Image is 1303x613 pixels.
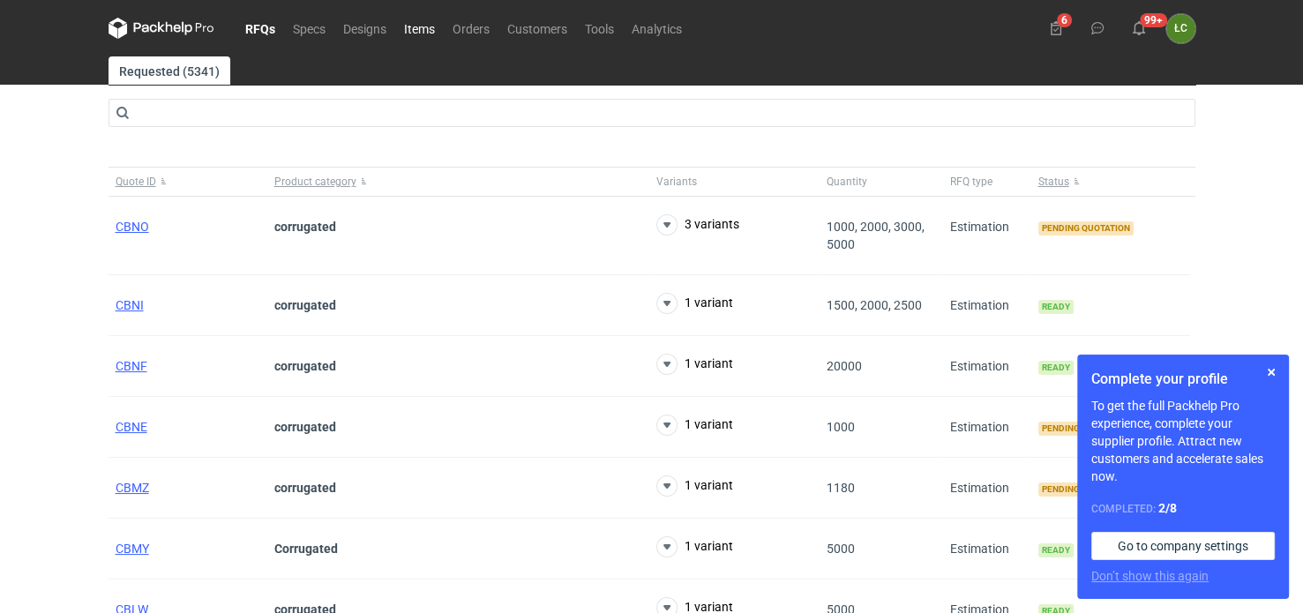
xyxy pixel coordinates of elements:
span: Product category [274,175,356,189]
svg: Packhelp Pro [109,18,214,39]
div: Estimation [943,397,1031,458]
button: 1 variant [656,354,733,375]
button: 99+ [1125,14,1153,42]
strong: 2 / 8 [1158,501,1177,515]
button: 1 variant [656,415,733,436]
button: Quote ID [109,168,267,196]
span: Ready [1038,543,1074,557]
a: Analytics [623,18,691,39]
strong: corrugated [274,298,336,312]
strong: corrugated [274,481,336,495]
button: Product category [267,168,649,196]
a: RFQs [236,18,284,39]
span: Quantity [827,175,867,189]
span: 1000, 2000, 3000, 5000 [827,220,925,251]
a: Customers [498,18,576,39]
h1: Complete your profile [1091,369,1275,390]
a: Tools [576,18,623,39]
span: Pending quotation [1038,482,1134,497]
a: CBNI [116,298,144,312]
a: Requested (5341) [109,56,230,85]
span: Pending quotation [1038,221,1134,235]
a: Designs [334,18,395,39]
p: To get the full Packhelp Pro experience, complete your supplier profile. Attract new customers an... [1091,397,1275,485]
span: 20000 [827,359,862,373]
a: Items [395,18,444,39]
span: 1000 [827,420,855,434]
div: Estimation [943,458,1031,519]
span: Quote ID [116,175,156,189]
div: Estimation [943,275,1031,336]
span: 1500, 2000, 2500 [827,298,922,312]
button: 1 variant [656,475,733,497]
div: Estimation [943,519,1031,579]
a: Go to company settings [1091,532,1275,560]
strong: corrugated [274,220,336,234]
a: Orders [444,18,498,39]
span: 5000 [827,542,855,556]
div: Estimation [943,336,1031,397]
span: Status [1038,175,1069,189]
button: Status [1031,168,1190,196]
a: CBMY [116,542,149,556]
span: Ready [1038,300,1074,314]
button: ŁC [1166,14,1195,43]
div: Łukasz Czaprański [1166,14,1195,43]
strong: Corrugated [274,542,338,556]
a: CBNE [116,420,147,434]
button: 6 [1042,14,1070,42]
a: Specs [284,18,334,39]
a: CBNF [116,359,147,373]
span: 1180 [827,481,855,495]
button: Skip for now [1261,362,1282,383]
span: Pending quotation [1038,422,1134,436]
button: 1 variant [656,536,733,557]
a: CBNO [116,220,149,234]
button: 3 variants [656,214,739,235]
span: Variants [656,175,697,189]
strong: corrugated [274,359,336,373]
div: Completed: [1091,499,1275,518]
a: CBMZ [116,481,149,495]
span: Ready [1038,361,1074,375]
button: Don’t show this again [1091,567,1209,585]
div: Estimation [943,197,1031,275]
strong: corrugated [274,420,336,434]
span: RFQ type [950,175,992,189]
button: 1 variant [656,293,733,314]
